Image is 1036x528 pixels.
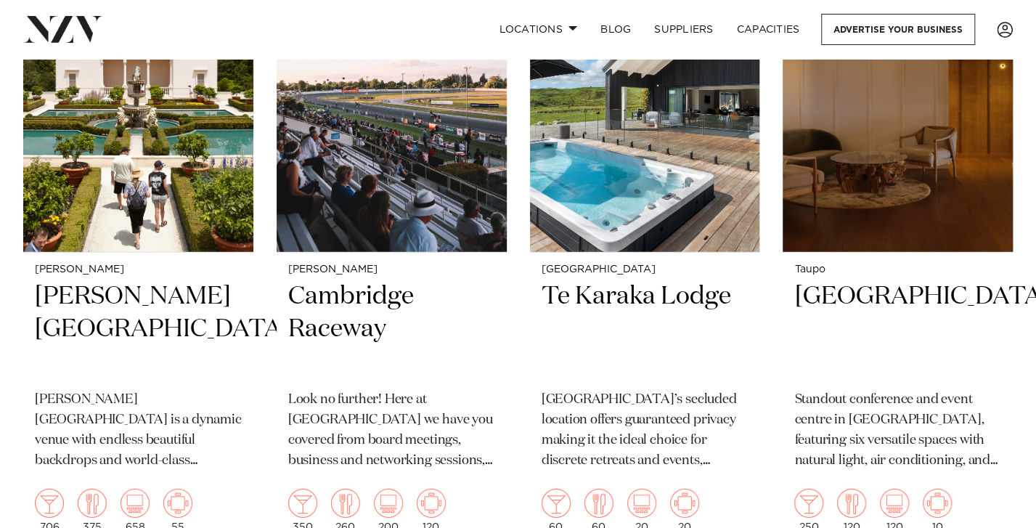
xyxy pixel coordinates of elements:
img: cocktail.png [794,489,823,518]
p: Look no further! Here at [GEOGRAPHIC_DATA] we have you covered from board meetings, business and ... [288,390,495,471]
img: dining.png [331,489,360,518]
a: Advertise your business [821,14,975,45]
img: theatre.png [627,489,656,518]
h2: Cambridge Raceway [288,280,495,378]
img: theatre.png [374,489,403,518]
img: meeting.png [417,489,446,518]
small: [GEOGRAPHIC_DATA] [542,264,749,275]
img: dining.png [584,489,613,518]
img: cocktail.png [542,489,571,518]
p: Standout conference and event centre in [GEOGRAPHIC_DATA], featuring six versatile spaces with na... [794,390,1001,471]
h2: [GEOGRAPHIC_DATA] [794,280,1001,378]
a: BLOG [589,14,643,45]
small: Taupo [794,264,1001,275]
h2: [PERSON_NAME][GEOGRAPHIC_DATA] [35,280,242,378]
img: cocktail.png [35,489,64,518]
p: [PERSON_NAME][GEOGRAPHIC_DATA] is a dynamic venue with endless beautiful backdrops and world-clas... [35,390,242,471]
img: theatre.png [880,489,909,518]
a: SUPPLIERS [643,14,725,45]
img: meeting.png [923,489,952,518]
img: theatre.png [121,489,150,518]
img: cocktail.png [288,489,317,518]
h2: Te Karaka Lodge [542,280,749,378]
a: Locations [487,14,589,45]
img: nzv-logo.png [23,16,102,42]
img: dining.png [837,489,866,518]
img: dining.png [78,489,107,518]
small: [PERSON_NAME] [35,264,242,275]
img: meeting.png [670,489,699,518]
small: [PERSON_NAME] [288,264,495,275]
p: [GEOGRAPHIC_DATA]’s secluded location offers guaranteed privacy making it the ideal choice for di... [542,390,749,471]
img: meeting.png [163,489,192,518]
a: Capacities [725,14,812,45]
